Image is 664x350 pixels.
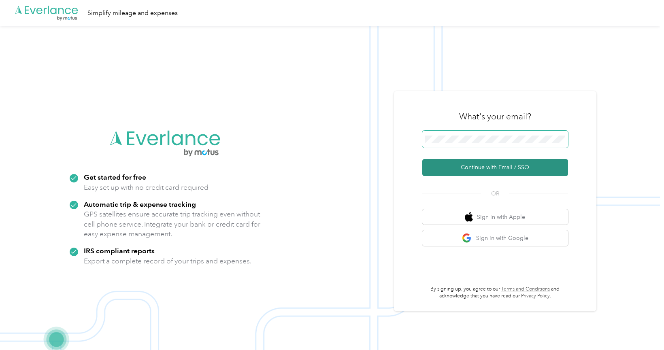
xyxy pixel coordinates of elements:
[422,209,568,225] button: apple logoSign in with Apple
[84,256,251,266] p: Export a complete record of your trips and expenses.
[459,111,531,122] h3: What's your email?
[84,200,196,208] strong: Automatic trip & expense tracking
[84,173,146,181] strong: Get started for free
[422,286,568,300] p: By signing up, you agree to our and acknowledge that you have read our .
[465,212,473,222] img: apple logo
[84,182,209,193] p: Easy set up with no credit card required
[462,233,472,243] img: google logo
[84,246,155,255] strong: IRS compliant reports
[501,286,550,292] a: Terms and Conditions
[481,189,509,198] span: OR
[422,159,568,176] button: Continue with Email / SSO
[422,230,568,246] button: google logoSign in with Google
[87,8,178,18] div: Simplify mileage and expenses
[84,209,261,239] p: GPS satellites ensure accurate trip tracking even without cell phone service. Integrate your bank...
[521,293,550,299] a: Privacy Policy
